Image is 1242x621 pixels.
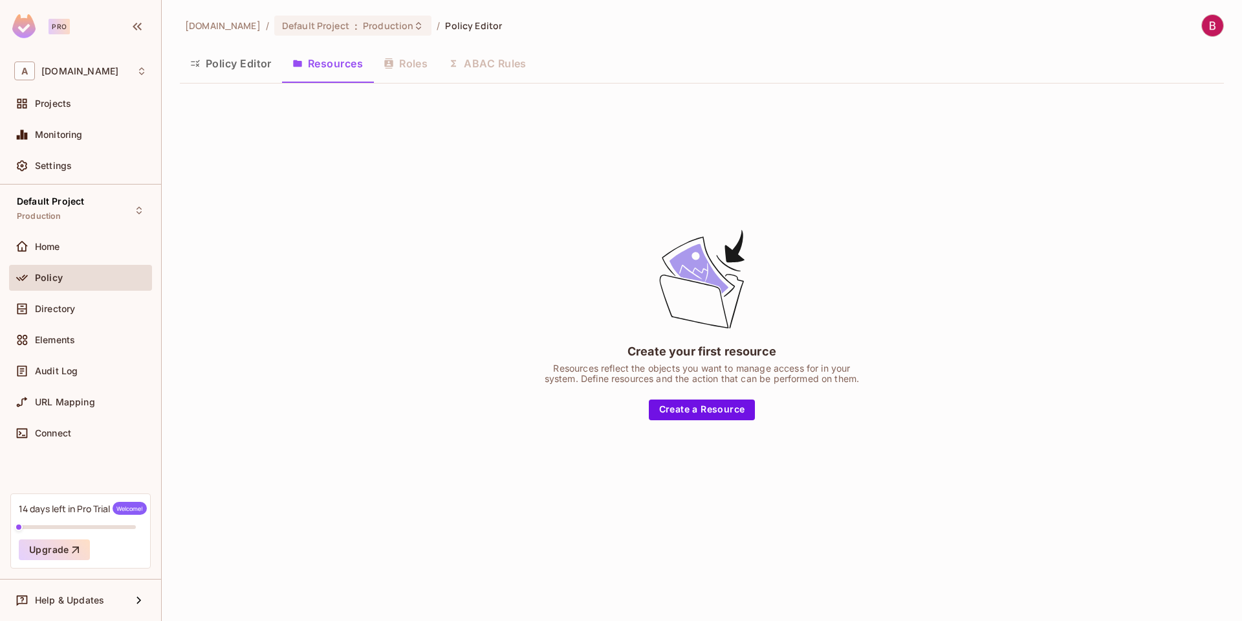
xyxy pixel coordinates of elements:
[14,62,35,80] span: A
[185,19,261,32] span: the active workspace
[19,502,147,515] div: 14 days left in Pro Trial
[266,19,269,32] li: /
[35,98,71,109] span: Projects
[19,539,90,560] button: Upgrade
[282,19,349,32] span: Default Project
[35,366,78,376] span: Audit Log
[17,211,61,221] span: Production
[49,19,70,34] div: Pro
[35,595,104,605] span: Help & Updates
[627,343,776,359] div: Create your first resource
[354,21,358,31] span: :
[282,47,373,80] button: Resources
[35,397,95,407] span: URL Mapping
[363,19,413,32] span: Production
[445,19,502,32] span: Policy Editor
[35,273,63,283] span: Policy
[180,47,282,80] button: Policy Editor
[35,161,72,171] span: Settings
[113,502,147,515] span: Welcome!
[35,304,75,314] span: Directory
[649,400,756,420] button: Create a Resource
[35,130,83,140] span: Monitoring
[1202,15,1223,36] img: Bicky Tamang
[540,363,864,384] div: Resources reflect the objects you want to manage access for in your system. Define resources and ...
[35,428,71,438] span: Connect
[35,242,60,252] span: Home
[437,19,440,32] li: /
[17,196,84,207] span: Default Project
[35,335,75,345] span: Elements
[41,66,118,76] span: Workspace: asterdio.com
[12,14,36,38] img: SReyMgAAAABJRU5ErkJggg==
